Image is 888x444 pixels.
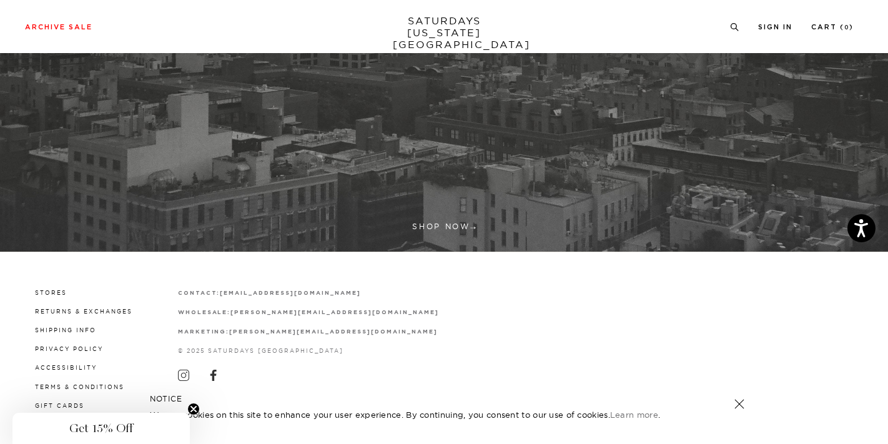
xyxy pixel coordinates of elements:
[610,410,658,420] a: Learn more
[35,308,132,315] a: Returns & Exchanges
[230,310,438,315] strong: [PERSON_NAME][EMAIL_ADDRESS][DOMAIN_NAME]
[25,24,92,31] a: Archive Sale
[35,289,67,296] a: Stores
[69,421,133,436] span: Get 15% Off
[844,25,849,31] small: 0
[393,15,496,51] a: SATURDAYS[US_STATE][GEOGRAPHIC_DATA]
[230,308,438,315] a: [PERSON_NAME][EMAIL_ADDRESS][DOMAIN_NAME]
[35,402,84,409] a: Gift Cards
[35,327,96,333] a: Shipping Info
[178,329,230,335] strong: marketing:
[229,328,437,335] a: [PERSON_NAME][EMAIL_ADDRESS][DOMAIN_NAME]
[150,408,694,421] p: We use cookies on this site to enhance your user experience. By continuing, you consent to our us...
[178,310,231,315] strong: wholesale:
[35,383,124,390] a: Terms & Conditions
[150,393,738,405] h5: NOTICE
[811,24,854,31] a: Cart (0)
[12,413,190,444] div: Get 15% OffClose teaser
[35,345,103,352] a: Privacy Policy
[229,329,437,335] strong: [PERSON_NAME][EMAIL_ADDRESS][DOMAIN_NAME]
[220,290,360,296] strong: [EMAIL_ADDRESS][DOMAIN_NAME]
[35,364,97,371] a: Accessibility
[758,24,792,31] a: Sign In
[178,290,220,296] strong: contact:
[178,346,439,355] p: © 2025 Saturdays [GEOGRAPHIC_DATA]
[220,289,360,296] a: [EMAIL_ADDRESS][DOMAIN_NAME]
[187,403,200,415] button: Close teaser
